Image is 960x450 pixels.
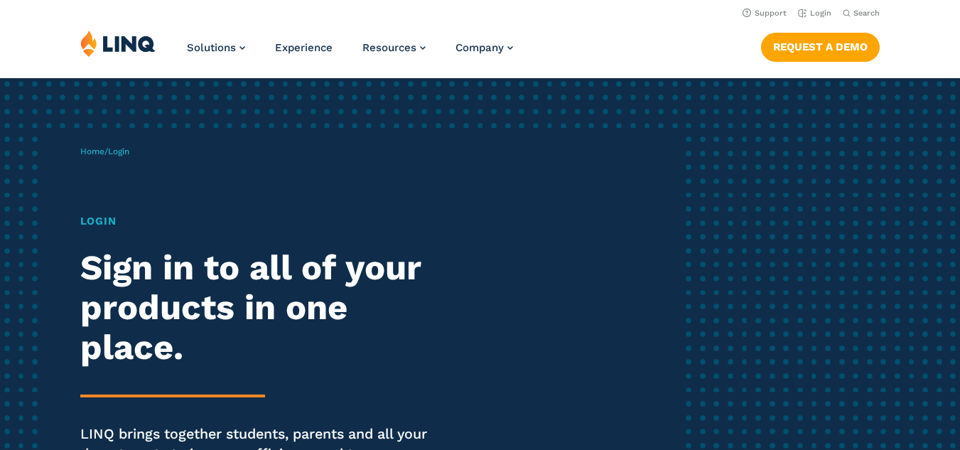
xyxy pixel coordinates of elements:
[80,248,451,368] h2: Sign in to all of your products in one place.
[362,41,426,54] a: Resources
[80,146,129,156] span: /
[455,41,504,54] span: Company
[187,41,236,54] span: Solutions
[843,8,880,18] button: Open Search Bar
[80,146,104,156] a: Home
[455,41,513,54] a: Company
[761,30,880,61] nav: Button Navigation
[187,41,245,54] a: Solutions
[187,30,513,77] nav: Primary Navigation
[275,41,333,54] a: Experience
[743,9,787,18] a: Support
[80,30,156,57] img: LINQ | K‑12 Software
[108,146,129,156] span: Login
[798,9,831,18] a: Login
[761,33,880,61] a: Request a Demo
[362,41,416,54] span: Resources
[80,213,451,230] h1: Login
[853,9,880,18] span: Search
